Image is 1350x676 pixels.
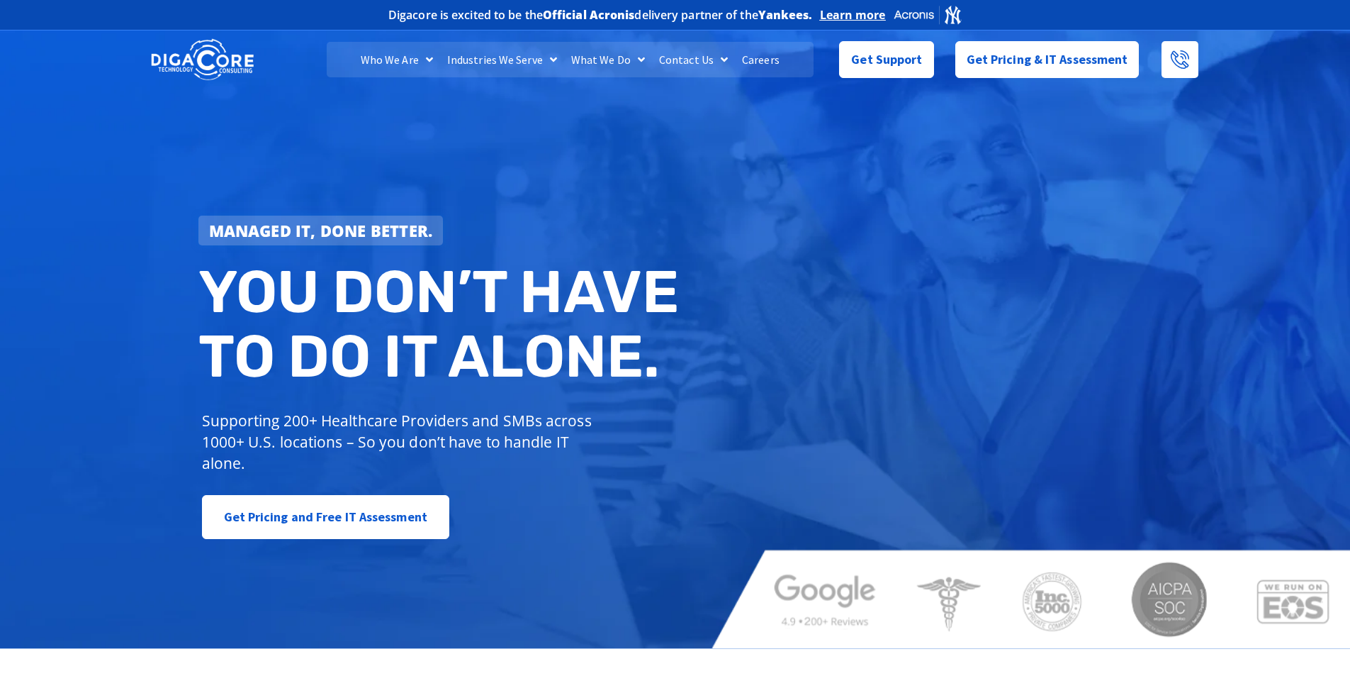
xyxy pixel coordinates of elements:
[893,4,962,25] img: Acronis
[354,42,440,77] a: Who We Are
[735,42,787,77] a: Careers
[955,41,1140,78] a: Get Pricing & IT Assessment
[202,495,449,539] a: Get Pricing and Free IT Assessment
[967,45,1128,74] span: Get Pricing & IT Assessment
[543,7,635,23] b: Official Acronis
[209,220,433,241] strong: Managed IT, done better.
[224,503,427,531] span: Get Pricing and Free IT Assessment
[652,42,735,77] a: Contact Us
[151,38,254,82] img: DigaCore Technology Consulting
[388,9,813,21] h2: Digacore is excited to be the delivery partner of the
[758,7,813,23] b: Yankees.
[820,8,886,22] a: Learn more
[327,42,813,77] nav: Menu
[202,410,598,474] p: Supporting 200+ Healthcare Providers and SMBs across 1000+ U.S. locations – So you don’t have to ...
[440,42,564,77] a: Industries We Serve
[839,41,933,78] a: Get Support
[564,42,652,77] a: What We Do
[851,45,922,74] span: Get Support
[198,216,444,245] a: Managed IT, done better.
[198,260,686,389] h2: You don’t have to do IT alone.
